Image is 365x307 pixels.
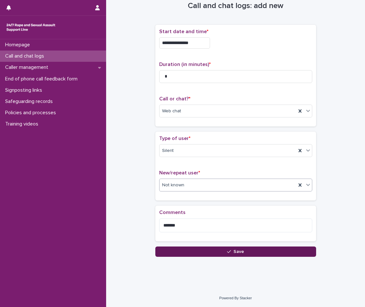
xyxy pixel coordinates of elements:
p: Policies and processes [3,110,61,116]
span: Start date and time [159,29,208,34]
h1: Call and chat logs: add new [155,1,316,11]
span: Comments [159,210,186,215]
span: Duration (in minutes) [159,62,211,67]
span: Not known [162,182,184,189]
span: Call or chat? [159,96,190,101]
span: Type of user [159,136,190,141]
p: Safeguarding records [3,98,58,105]
p: Caller management [3,64,53,70]
img: rhQMoQhaT3yELyF149Cw [5,21,57,34]
span: Silent [162,147,174,154]
p: Signposting links [3,87,47,93]
a: Powered By Stacker [219,296,252,300]
span: Save [233,249,244,254]
p: Training videos [3,121,43,127]
p: End of phone call feedback form [3,76,83,82]
p: Call and chat logs [3,53,49,59]
button: Save [155,247,316,257]
span: New/repeat user [159,170,200,175]
p: Homepage [3,42,35,48]
span: Web chat [162,108,181,115]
